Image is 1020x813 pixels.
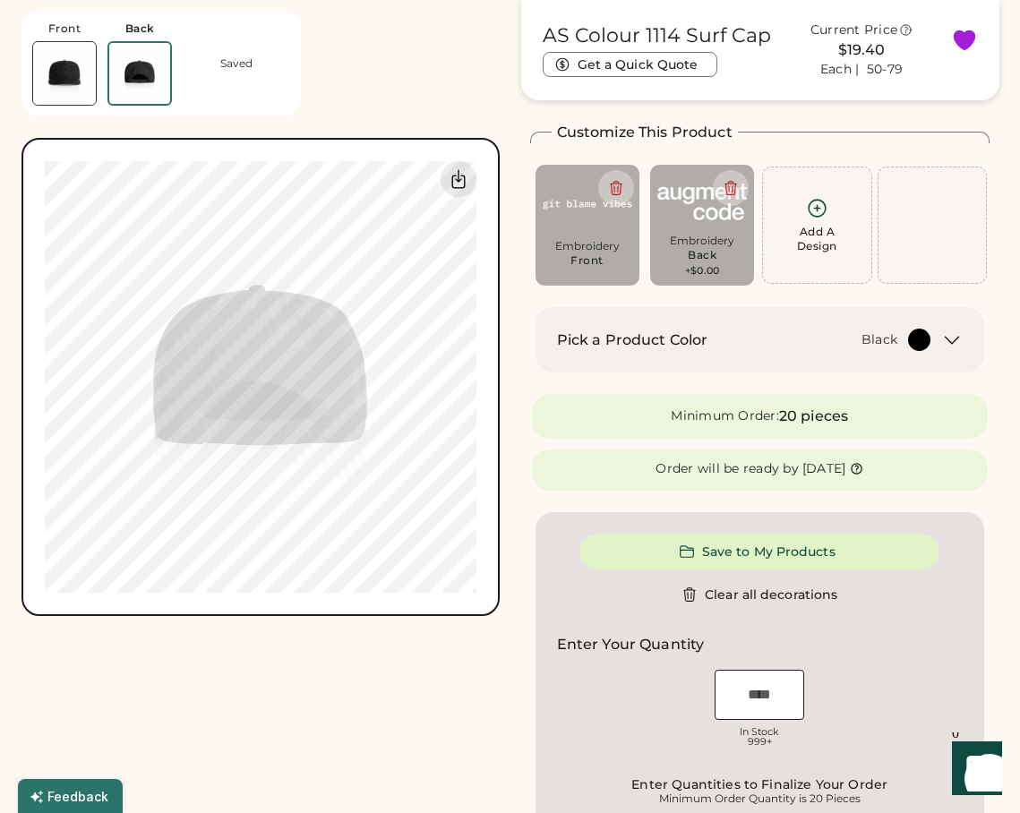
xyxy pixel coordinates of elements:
[543,52,717,77] button: Get a Quick Quote
[557,122,733,143] h2: Customize This Product
[797,225,837,253] div: Add A Design
[657,172,747,232] img: augment-code.png
[125,21,155,36] div: Back
[562,777,958,792] div: Enter Quantities to Finalize Your Order
[820,61,903,79] div: Each | 50-79
[802,460,846,478] div: [DATE]
[570,253,604,268] div: Front
[557,329,708,351] h2: Pick a Product Color
[671,407,779,425] div: Minimum Order:
[48,21,81,36] div: Front
[220,56,253,71] div: Saved
[543,239,632,253] div: Embroidery
[810,21,897,39] div: Current Price
[688,248,716,262] div: Back
[779,406,848,427] div: 20 pieces
[656,460,799,478] div: Order will be ready by
[109,43,170,104] img: AS Colour 1114 Black Back Thumbnail
[441,161,476,197] div: Download Back Mockup
[557,634,705,655] h2: Enter Your Quantity
[713,170,749,206] button: Delete this decoration.
[33,42,96,105] img: AS Colour 1114 Black Front Thumbnail
[861,331,897,349] div: Black
[580,577,939,612] button: Clear all decorations
[562,792,958,806] div: Minimum Order Quantity is 20 Pieces
[543,172,632,237] img: For embroidery - blame.png
[580,534,939,569] button: Save to My Products
[598,170,634,206] button: Delete this decoration.
[784,39,940,61] div: $19.40
[935,732,1012,809] iframe: Front Chat
[715,727,804,747] div: In Stock 999+
[657,234,747,248] div: Embroidery
[543,23,771,48] h1: AS Colour 1114 Surf Cap
[685,264,720,278] div: +$0.00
